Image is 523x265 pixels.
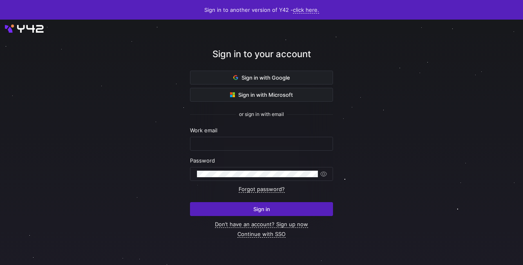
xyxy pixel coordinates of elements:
[239,111,284,117] span: or sign in with email
[253,206,270,212] span: Sign in
[230,91,293,98] span: Sign in with Microsoft
[190,157,215,164] span: Password
[190,127,217,134] span: Work email
[237,231,286,238] a: Continue with SSO
[233,74,290,81] span: Sign in with Google
[190,88,333,102] button: Sign in with Microsoft
[293,7,319,13] a: click here.
[239,186,285,193] a: Forgot password?
[190,47,333,71] div: Sign in to your account
[190,202,333,216] button: Sign in
[215,221,308,228] a: Don’t have an account? Sign up now
[190,71,333,85] button: Sign in with Google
